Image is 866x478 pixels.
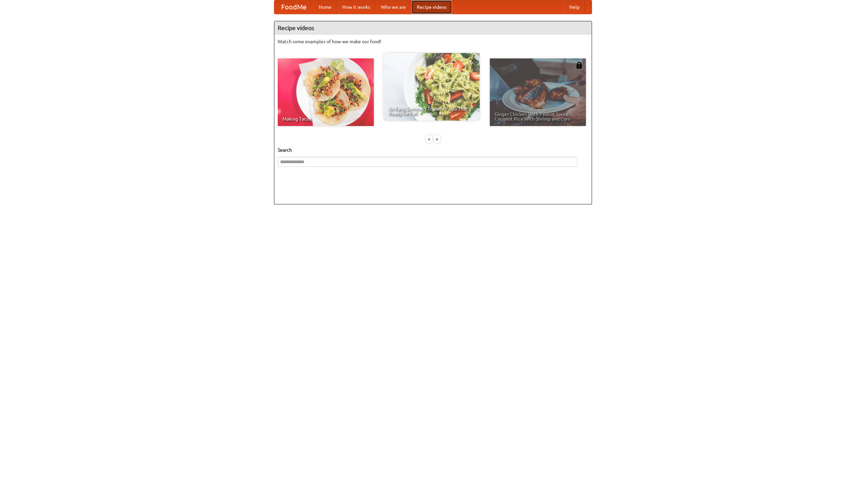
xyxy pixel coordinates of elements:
img: 483408.png [576,62,583,69]
a: Who we are [375,0,411,14]
h4: Recipe videos [274,21,592,35]
span: An Easy, Summery Tomato Pasta That's Ready for Fall [388,106,475,116]
a: Recipe videos [411,0,452,14]
a: Home [313,0,337,14]
div: « [426,135,432,143]
div: » [434,135,440,143]
a: FoodMe [274,0,313,14]
a: Help [564,0,585,14]
a: An Easy, Summery Tomato Pasta That's Ready for Fall [384,53,480,121]
span: Making Tacos [282,117,369,121]
a: Making Tacos [278,58,374,126]
p: Watch some examples of how we make our food! [278,38,588,45]
a: How it works [337,0,375,14]
h5: Search [278,147,588,153]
